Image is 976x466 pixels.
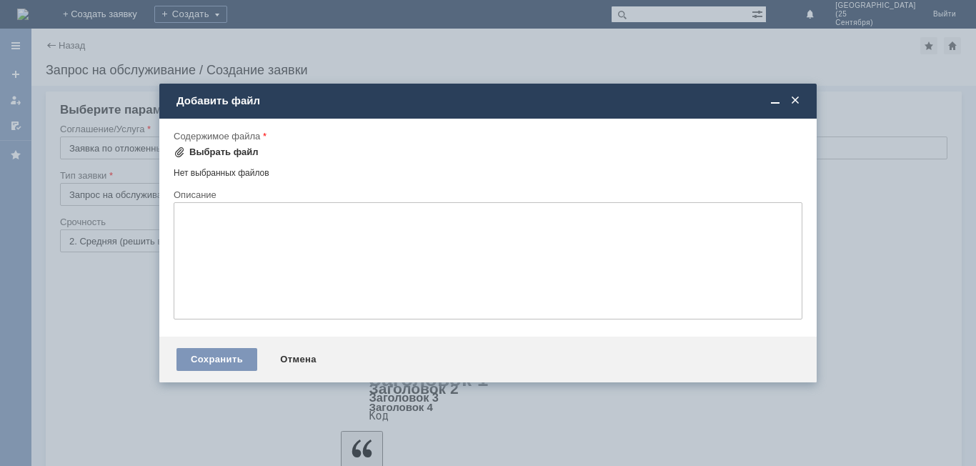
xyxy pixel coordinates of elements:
[189,147,259,158] div: Выбрать файл
[174,190,800,199] div: Описание
[176,94,802,107] div: Добавить файл
[6,6,209,17] div: просьба удалить отложенные чеки
[768,94,782,107] span: Свернуть (Ctrl + M)
[174,132,800,141] div: Содержимое файла
[174,162,802,179] div: Нет выбранных файлов
[788,94,802,107] span: Закрыть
